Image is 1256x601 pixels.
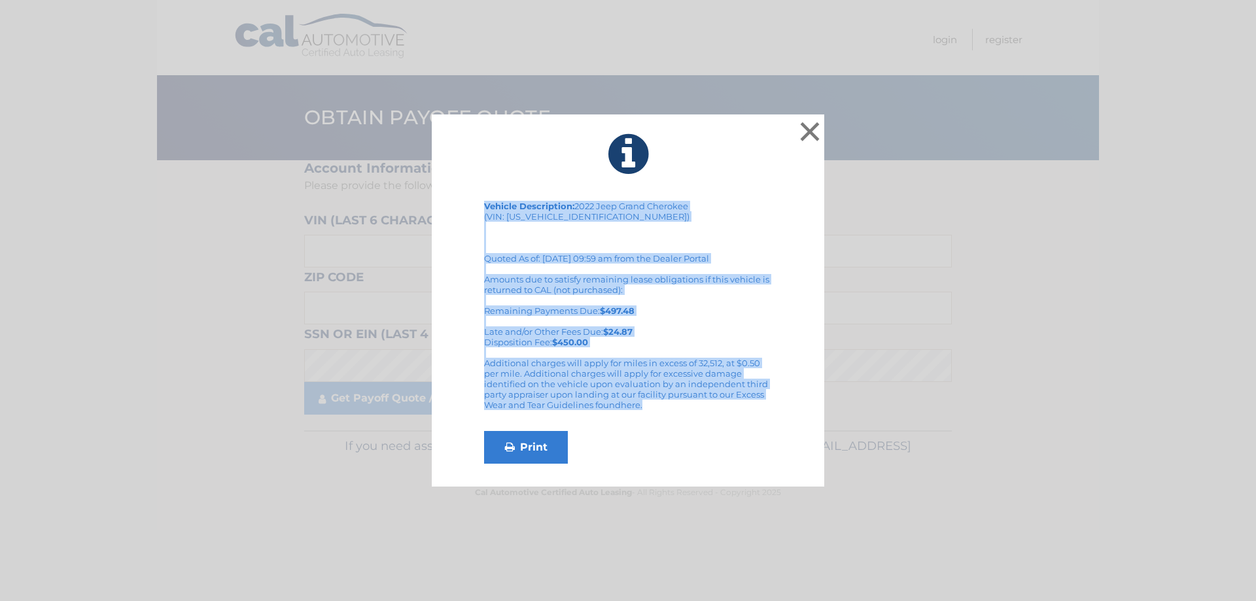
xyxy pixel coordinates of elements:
button: × [797,118,823,145]
b: $497.48 [600,305,635,316]
strong: $450.00 [552,337,588,347]
div: Additional charges will apply for miles in excess of 32,512, at $0.50 per mile. Additional charge... [484,358,772,421]
a: Print [484,431,568,464]
a: here [621,400,640,410]
div: 2022 Jeep Grand Cherokee (VIN: [US_VEHICLE_IDENTIFICATION_NUMBER]) Quoted As of: [DATE] 09:59 am ... [484,201,772,358]
strong: Vehicle Description: [484,201,574,211]
div: Amounts due to satisfy remaining lease obligations if this vehicle is returned to CAL (not purcha... [484,274,772,347]
b: $24.87 [603,326,633,337]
